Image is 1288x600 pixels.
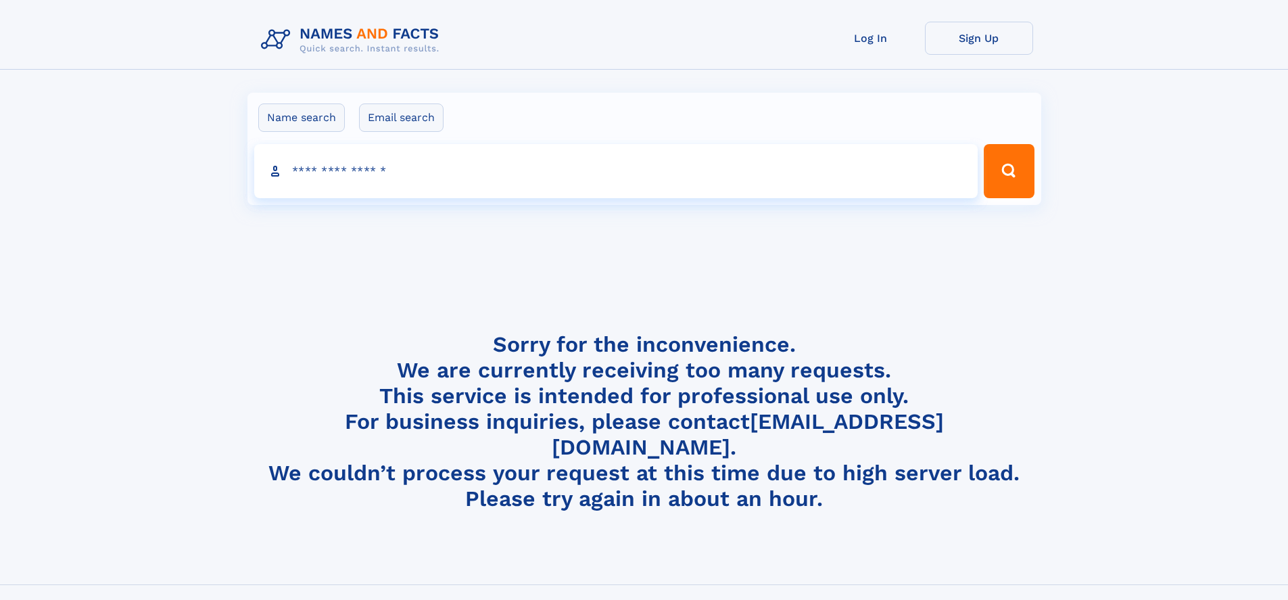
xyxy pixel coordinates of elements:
[817,22,925,55] a: Log In
[359,103,444,132] label: Email search
[256,331,1033,512] h4: Sorry for the inconvenience. We are currently receiving too many requests. This service is intend...
[256,22,450,58] img: Logo Names and Facts
[552,409,944,460] a: [EMAIL_ADDRESS][DOMAIN_NAME]
[984,144,1034,198] button: Search Button
[925,22,1033,55] a: Sign Up
[258,103,345,132] label: Name search
[254,144,978,198] input: search input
